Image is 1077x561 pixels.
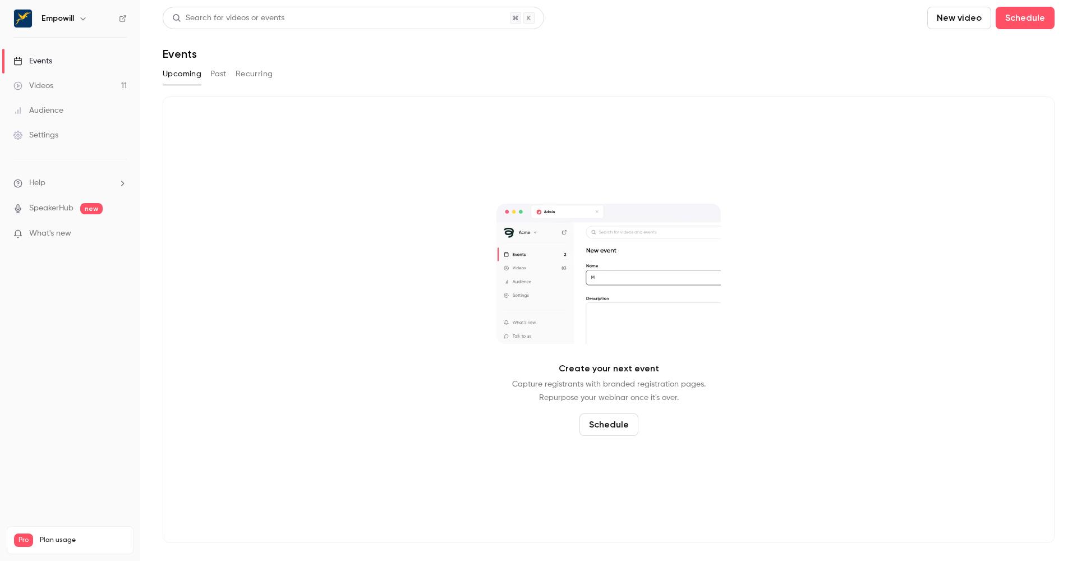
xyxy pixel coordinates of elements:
div: Settings [13,130,58,141]
div: Search for videos or events [172,12,284,24]
span: Plan usage [40,536,126,545]
span: new [80,203,103,214]
div: Events [13,56,52,67]
button: Schedule [579,413,638,436]
button: Past [210,65,227,83]
div: Videos [13,80,53,91]
p: Create your next event [559,362,659,375]
span: Help [29,177,45,189]
h1: Events [163,47,197,61]
iframe: Noticeable Trigger [113,229,127,239]
button: Schedule [996,7,1055,29]
span: What's new [29,228,71,240]
p: Capture registrants with branded registration pages. Repurpose your webinar once it's over. [512,378,706,404]
button: Upcoming [163,65,201,83]
div: Audience [13,105,63,116]
button: Recurring [236,65,273,83]
a: SpeakerHub [29,203,73,214]
span: Pro [14,534,33,547]
button: New video [927,7,991,29]
h6: Empowill [42,13,74,24]
li: help-dropdown-opener [13,177,127,189]
img: Empowill [14,10,32,27]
